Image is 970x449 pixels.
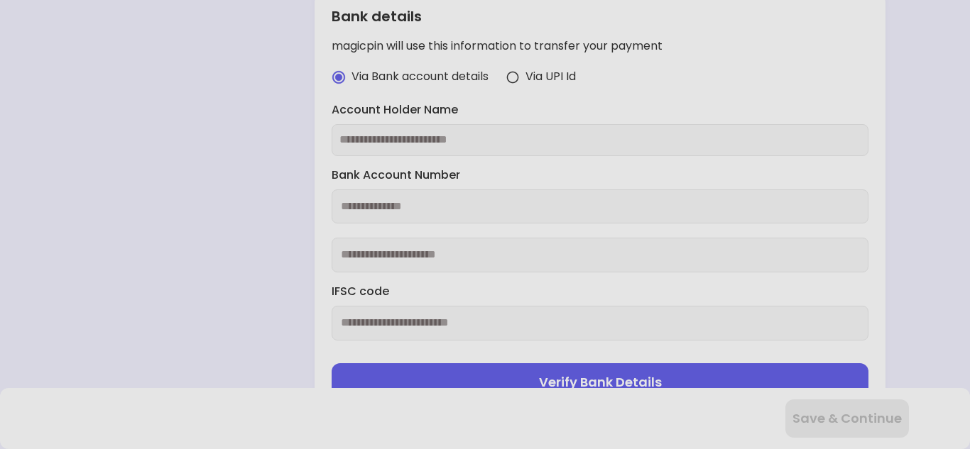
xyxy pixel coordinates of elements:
[525,69,576,85] span: Via UPI Id
[332,6,868,27] div: Bank details
[506,70,520,84] img: radio
[785,399,909,438] button: Save & Continue
[332,102,868,118] label: Account Holder Name
[332,38,868,55] div: magicpin will use this information to transfer your payment
[332,363,868,401] button: Verify Bank Details
[332,167,868,184] label: Bank Account Number
[332,70,346,84] img: radio
[352,69,489,85] span: Via Bank account details
[332,284,868,300] label: IFSC code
